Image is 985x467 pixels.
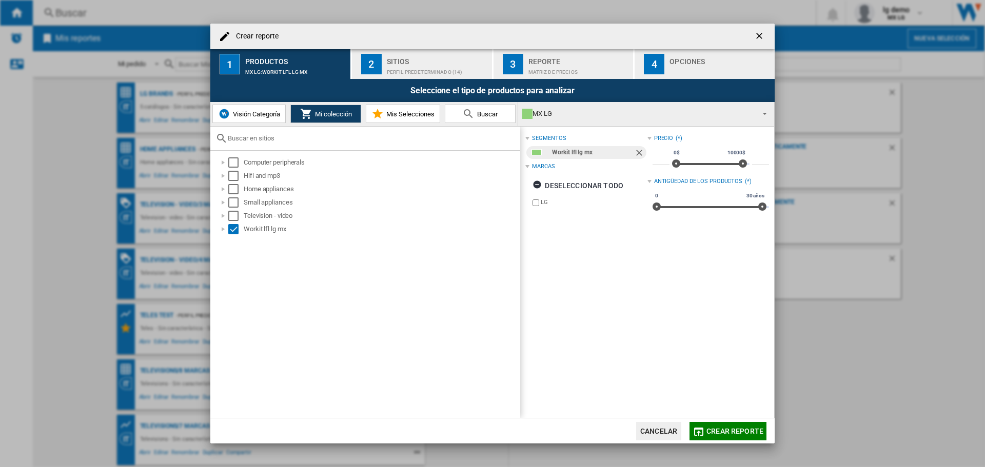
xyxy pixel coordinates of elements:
div: MX LG:Workit lfl lg mx [245,64,346,75]
button: 3 Reporte Matriz de precios [494,49,635,79]
div: Deseleccionar todo [533,176,623,195]
span: Buscar [475,110,498,118]
div: Precio [654,134,673,143]
span: Crear reporte [706,427,763,435]
div: 2 [361,54,382,74]
img: wiser-icon-blue.png [218,108,230,120]
label: LG [541,198,647,206]
div: Computer peripherals [244,157,519,168]
button: Mi colección [290,105,361,123]
div: Hifi and mp3 [244,171,519,181]
md-checkbox: Select [228,211,244,221]
div: Marcas [532,163,555,171]
div: Antigüedad de los productos [654,177,742,186]
button: Crear reporte [689,422,766,440]
span: Mis Selecciones [384,110,435,118]
div: Small appliances [244,197,519,208]
button: getI18NText('BUTTONS.CLOSE_DIALOG') [750,26,771,47]
span: 30 años [745,192,766,200]
div: Workit lfl lg mx [244,224,519,234]
md-checkbox: Select [228,197,244,208]
md-checkbox: Select [228,184,244,194]
div: Matriz de precios [528,64,629,75]
button: 4 Opciones [635,49,775,79]
span: 10000$ [726,149,747,157]
div: MX LG [522,107,754,121]
h4: Crear reporte [231,31,279,42]
div: Television - video [244,211,519,221]
div: segmentos [532,134,566,143]
div: Productos [245,53,346,64]
div: 4 [644,54,664,74]
button: 2 Sitios Perfil predeterminado (14) [352,49,493,79]
span: Visión Categoría [230,110,280,118]
div: Perfil predeterminado (14) [387,64,488,75]
button: Cancelar [636,422,681,440]
button: 1 Productos MX LG:Workit lfl lg mx [210,49,351,79]
div: 3 [503,54,523,74]
input: brand.name [533,199,539,206]
ng-md-icon: Quitar [634,148,646,160]
button: Buscar [445,105,516,123]
div: Opciones [669,53,771,64]
div: Reporte [528,53,629,64]
button: Deseleccionar todo [529,176,626,195]
input: Buscar en sitios [228,134,515,142]
span: Mi colección [312,110,352,118]
span: 0 [654,192,660,200]
span: 0$ [672,149,681,157]
div: Seleccione el tipo de productos para analizar [210,79,775,102]
button: Visión Categoría [212,105,286,123]
div: Home appliances [244,184,519,194]
md-checkbox: Select [228,224,244,234]
md-checkbox: Select [228,171,244,181]
div: 1 [220,54,240,74]
div: Workit lfl lg mx [552,146,634,159]
md-checkbox: Select [228,157,244,168]
div: Sitios [387,53,488,64]
button: Mis Selecciones [366,105,440,123]
ng-md-icon: getI18NText('BUTTONS.CLOSE_DIALOG') [754,31,766,43]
